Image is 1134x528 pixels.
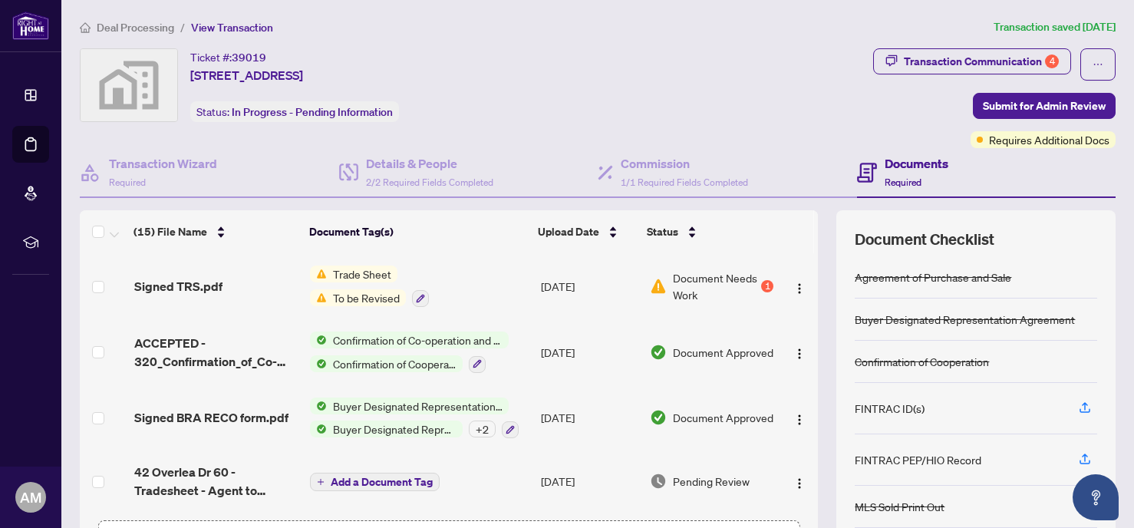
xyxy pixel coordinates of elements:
[134,277,223,295] span: Signed TRS.pdf
[532,210,641,253] th: Upload Date
[134,223,207,240] span: (15) File Name
[310,289,327,306] img: Status Icon
[673,269,758,303] span: Document Needs Work
[127,210,303,253] th: (15) File Name
[232,51,266,64] span: 39019
[983,94,1106,118] span: Submit for Admin Review
[650,278,667,295] img: Document Status
[109,154,217,173] h4: Transaction Wizard
[331,477,433,487] span: Add a Document Tag
[1073,474,1119,520] button: Open asap
[787,469,812,493] button: Logo
[310,398,519,439] button: Status IconBuyer Designated Representation AgreementStatus IconBuyer Designated Representation Ag...
[787,405,812,430] button: Logo
[650,409,667,426] img: Document Status
[232,105,393,119] span: In Progress - Pending Information
[673,473,750,490] span: Pending Review
[538,223,599,240] span: Upload Date
[327,266,397,282] span: Trade Sheet
[989,131,1109,148] span: Requires Additional Docs
[793,477,806,490] img: Logo
[621,154,748,173] h4: Commission
[327,289,406,306] span: To be Revised
[327,355,463,372] span: Confirmation of Cooperation
[885,177,921,188] span: Required
[787,340,812,365] button: Logo
[873,48,1071,74] button: Transaction Communication4
[535,319,644,385] td: [DATE]
[310,332,327,348] img: Status Icon
[855,311,1075,328] div: Buyer Designated Representation Agreement
[310,421,327,437] img: Status Icon
[327,398,509,414] span: Buyer Designated Representation Agreement
[180,18,185,36] li: /
[994,18,1116,36] article: Transaction saved [DATE]
[327,332,509,348] span: Confirmation of Co-operation and Representation—Buyer/Seller
[641,210,776,253] th: Status
[904,49,1059,74] div: Transaction Communication
[310,355,327,372] img: Status Icon
[673,409,773,426] span: Document Approved
[793,414,806,426] img: Logo
[1093,59,1103,70] span: ellipsis
[310,398,327,414] img: Status Icon
[310,473,440,491] button: Add a Document Tag
[310,471,440,491] button: Add a Document Tag
[81,49,177,121] img: svg%3e
[650,344,667,361] img: Document Status
[366,154,493,173] h4: Details & People
[317,478,325,486] span: plus
[535,253,644,319] td: [DATE]
[855,269,1011,285] div: Agreement of Purchase and Sale
[134,408,288,427] span: Signed BRA RECO form.pdf
[621,177,748,188] span: 1/1 Required Fields Completed
[647,223,678,240] span: Status
[310,266,429,307] button: Status IconTrade SheetStatus IconTo be Revised
[191,21,273,35] span: View Transaction
[134,463,298,500] span: 42 Overlea Dr 60 - Tradesheet - Agent to review.pdf
[673,344,773,361] span: Document Approved
[134,334,298,371] span: ACCEPTED - 320_Confirmation_of_Co-operation_and_Representation_-_Buyer_Seller_-_PropTx-[PERSON_NA...
[855,451,981,468] div: FINTRAC PEP/HIO Record
[855,498,944,515] div: MLS Sold Print Out
[190,101,399,122] div: Status:
[190,48,266,66] div: Ticket #:
[303,210,532,253] th: Document Tag(s)
[97,21,174,35] span: Deal Processing
[469,421,496,437] div: + 2
[1045,54,1059,68] div: 4
[535,450,644,512] td: [DATE]
[787,274,812,299] button: Logo
[366,177,493,188] span: 2/2 Required Fields Completed
[761,280,773,292] div: 1
[793,282,806,295] img: Logo
[310,266,327,282] img: Status Icon
[855,400,925,417] div: FINTRAC ID(s)
[535,385,644,451] td: [DATE]
[327,421,463,437] span: Buyer Designated Representation Agreement
[109,177,146,188] span: Required
[793,348,806,360] img: Logo
[310,332,509,373] button: Status IconConfirmation of Co-operation and Representation—Buyer/SellerStatus IconConfirmation of...
[973,93,1116,119] button: Submit for Admin Review
[650,473,667,490] img: Document Status
[80,22,91,33] span: home
[190,66,303,84] span: [STREET_ADDRESS]
[20,487,41,508] span: AM
[12,12,49,40] img: logo
[855,229,994,250] span: Document Checklist
[885,154,948,173] h4: Documents
[855,353,989,370] div: Confirmation of Cooperation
